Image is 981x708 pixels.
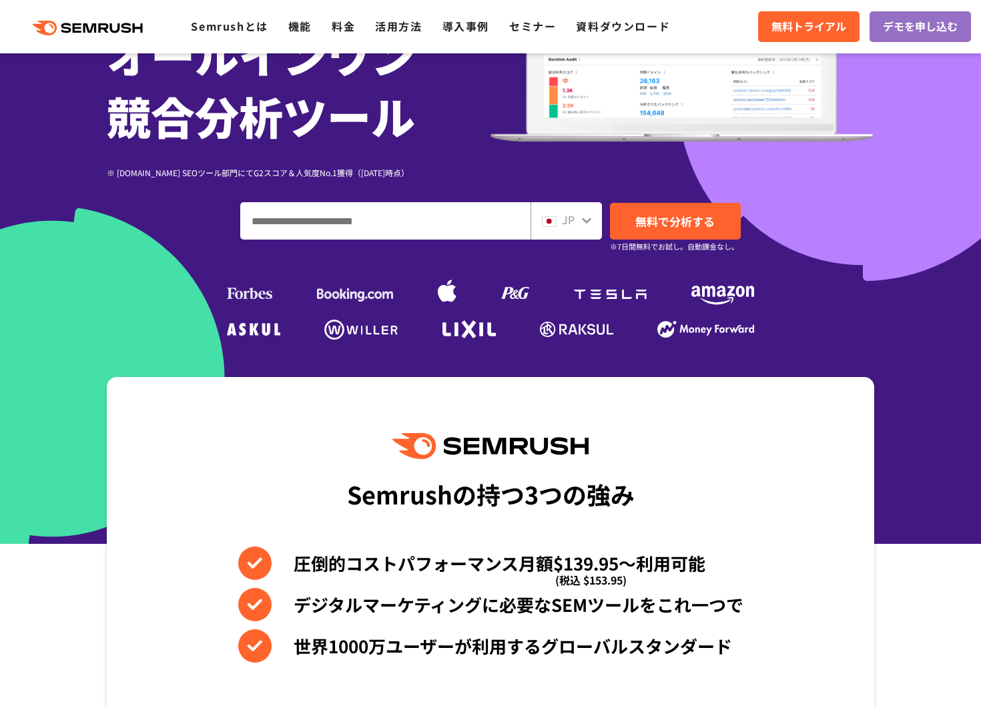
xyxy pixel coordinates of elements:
[191,18,268,34] a: Semrushとは
[883,18,958,35] span: デモを申し込む
[442,18,489,34] a: 導入事例
[635,213,715,230] span: 無料で分析する
[288,18,312,34] a: 機能
[576,18,670,34] a: 資料ダウンロード
[107,23,490,146] h1: オールインワン 競合分析ツール
[610,203,741,240] a: 無料で分析する
[562,212,575,228] span: JP
[241,203,530,239] input: ドメイン、キーワードまたはURLを入力してください
[509,18,556,34] a: セミナー
[238,629,743,663] li: 世界1000万ユーザーが利用するグローバルスタンダード
[347,469,635,518] div: Semrushの持つ3つの強み
[555,563,627,597] span: (税込 $153.95)
[238,547,743,580] li: 圧倒的コストパフォーマンス月額$139.95〜利用可能
[758,11,860,42] a: 無料トライアル
[610,240,739,253] small: ※7日間無料でお試し。自動課金なし。
[870,11,971,42] a: デモを申し込む
[332,18,355,34] a: 料金
[771,18,846,35] span: 無料トライアル
[238,588,743,621] li: デジタルマーケティングに必要なSEMツールをこれ一つで
[107,166,490,179] div: ※ [DOMAIN_NAME] SEOツール部門にてG2スコア＆人気度No.1獲得（[DATE]時点）
[375,18,422,34] a: 活用方法
[392,433,589,459] img: Semrush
